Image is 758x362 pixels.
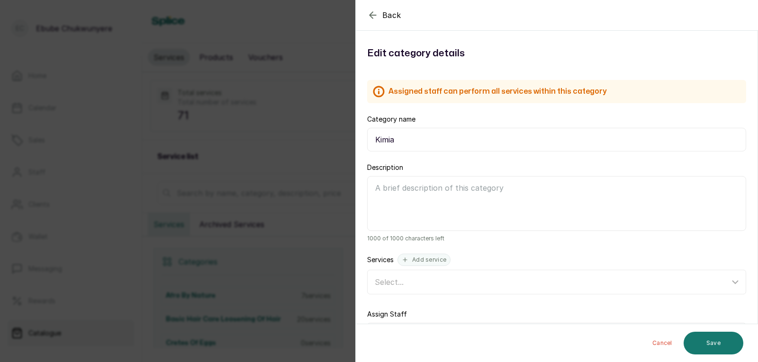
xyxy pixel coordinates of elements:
span: Select... [375,277,404,287]
button: Save [684,332,743,354]
button: Cancel [645,332,680,354]
h1: Edit category details [367,46,746,61]
label: Services [367,255,394,265]
span: Back [382,9,401,21]
label: Description [367,163,403,172]
button: Back [367,9,401,21]
h2: Assigned staff can perform all services within this category [388,86,606,97]
input: E.g Nails [367,128,746,151]
label: Assign Staff [367,309,407,319]
button: Add service [397,254,451,266]
label: Category name [367,115,415,124]
span: 1000 of 1000 characters left [367,235,746,242]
